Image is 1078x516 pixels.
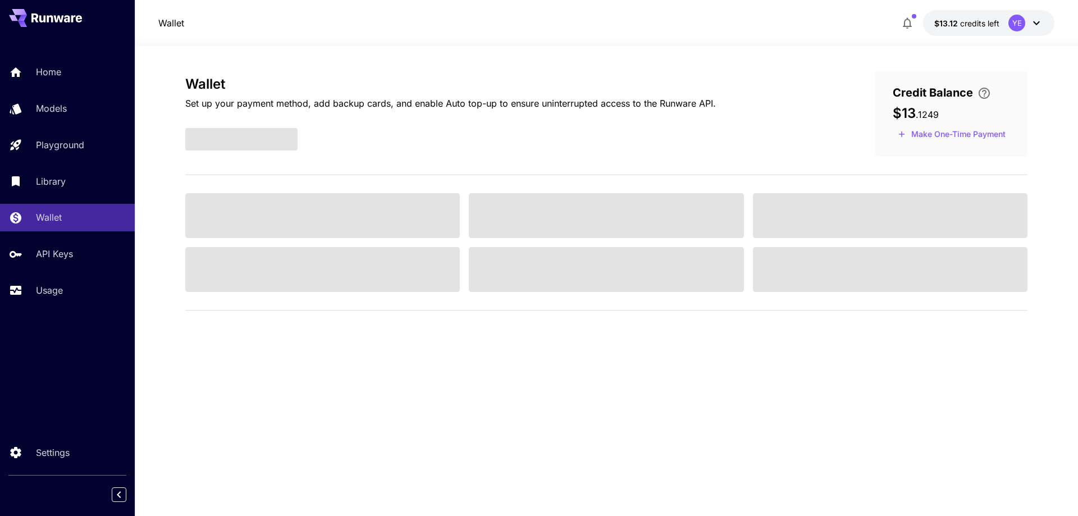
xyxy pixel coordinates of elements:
div: $13.1249 [934,17,999,29]
span: Credit Balance [893,84,973,101]
button: Enter your card details and choose an Auto top-up amount to avoid service interruptions. We'll au... [973,86,995,100]
button: $13.1249YE [923,10,1054,36]
h3: Wallet [185,76,716,92]
div: Collapse sidebar [120,485,135,505]
div: YE [1008,15,1025,31]
p: Wallet [36,211,62,224]
button: Make a one-time, non-recurring payment [893,126,1011,143]
p: Set up your payment method, add backup cards, and enable Auto top-up to ensure uninterrupted acce... [185,97,716,110]
p: Home [36,65,61,79]
p: Library [36,175,66,188]
span: . 1249 [916,109,939,120]
span: $13.12 [934,19,960,28]
p: Settings [36,446,70,459]
a: Wallet [158,16,184,30]
nav: breadcrumb [158,16,184,30]
p: API Keys [36,247,73,261]
button: Collapse sidebar [112,487,126,502]
p: Playground [36,138,84,152]
p: Usage [36,284,63,297]
p: Models [36,102,67,115]
span: credits left [960,19,999,28]
span: $13 [893,105,916,121]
